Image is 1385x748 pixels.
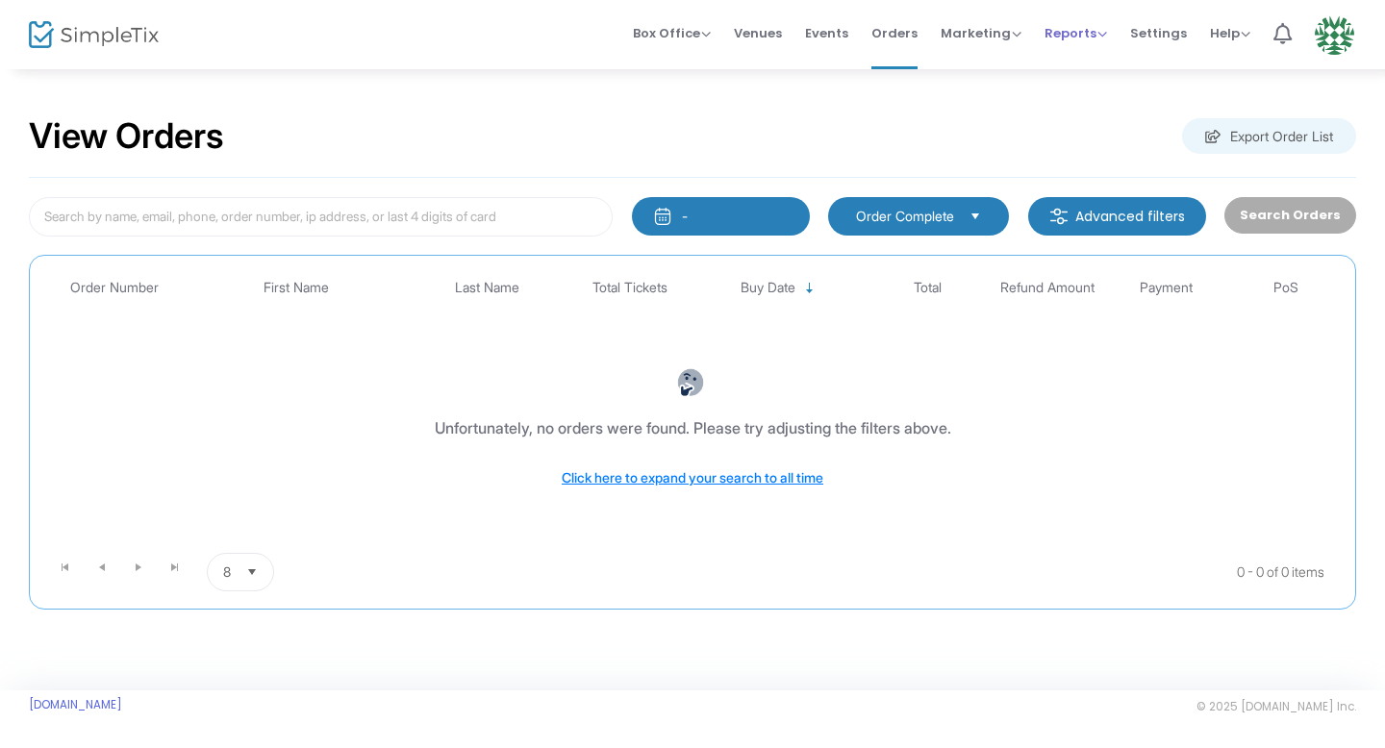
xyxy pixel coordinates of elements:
div: Data table [39,265,1346,545]
button: Select [239,554,265,590]
kendo-pager-info: 0 - 0 of 0 items [466,553,1324,591]
span: Click here to expand your search to all time [562,469,823,486]
span: PoS [1273,280,1298,296]
span: Orders [871,9,918,58]
span: First Name [264,280,329,296]
span: Order Number [70,280,159,296]
span: © 2025 [DOMAIN_NAME] Inc. [1196,699,1356,714]
div: - [682,207,688,226]
img: monthly [653,207,672,226]
span: Box Office [633,24,711,42]
span: Reports [1045,24,1107,42]
h2: View Orders [29,115,224,158]
span: 8 [223,562,231,582]
m-button: Advanced filters [1028,197,1206,236]
span: Order Complete [856,207,954,226]
span: Help [1210,24,1250,42]
input: Search by name, email, phone, order number, ip address, or last 4 digits of card [29,197,613,237]
span: Buy Date [741,280,795,296]
span: Last Name [455,280,519,296]
th: Total Tickets [570,265,690,311]
button: - [632,197,810,236]
th: Refund Amount [988,265,1107,311]
span: Payment [1140,280,1193,296]
img: face-thinking.png [676,368,705,397]
img: filter [1049,207,1069,226]
span: Settings [1130,9,1187,58]
button: Select [962,206,989,227]
span: Venues [734,9,782,58]
a: [DOMAIN_NAME] [29,697,122,712]
span: Marketing [941,24,1021,42]
div: Unfortunately, no orders were found. Please try adjusting the filters above. [435,416,951,439]
span: Events [805,9,848,58]
th: Total [869,265,988,311]
span: Sortable [802,281,818,296]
